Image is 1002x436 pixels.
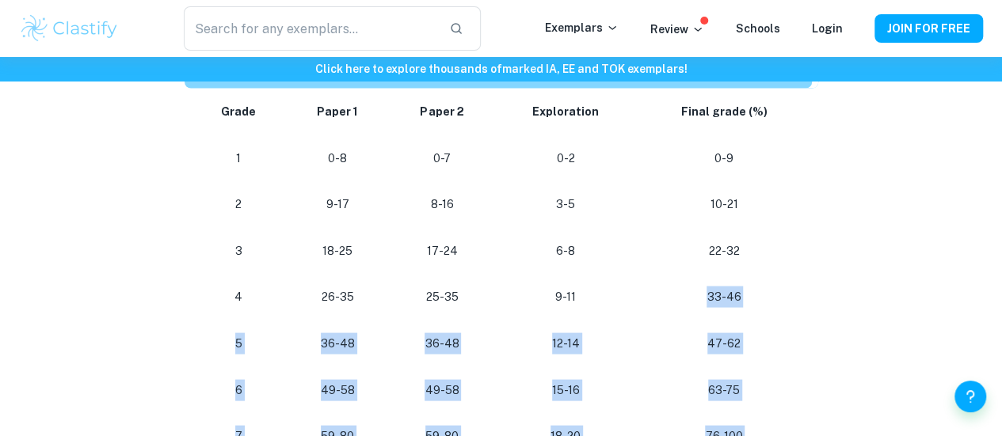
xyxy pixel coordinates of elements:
p: 12-14 [508,332,623,354]
button: JOIN FOR FREE [874,14,983,43]
button: Help and Feedback [954,381,986,412]
p: 1 [204,147,274,169]
p: 4 [204,286,274,307]
strong: Final grade (%) [680,104,767,117]
a: Schools [736,22,780,35]
p: 0-2 [508,147,623,169]
p: 18-25 [299,240,376,261]
p: Review [650,21,704,38]
p: 5 [204,332,274,354]
input: Search for any exemplars... [184,6,437,51]
a: Login [812,22,843,35]
p: 0-9 [649,147,798,169]
img: Clastify logo [19,13,120,44]
p: 36-48 [402,332,482,354]
p: 2 [204,193,274,214]
strong: Grade [221,104,256,117]
p: 0-7 [402,147,482,169]
p: 49-58 [299,379,376,400]
p: 6-8 [508,240,623,261]
p: 9-11 [508,286,623,307]
p: Exemplars [545,19,619,36]
p: 0-8 [299,147,376,169]
p: 63-75 [649,379,798,400]
strong: Paper 1 [317,104,358,117]
p: 17-24 [402,240,482,261]
p: 8-16 [402,193,482,214]
p: 47-62 [649,332,798,354]
p: 9-17 [299,193,376,214]
p: 3 [204,240,274,261]
strong: Exploration [532,104,599,117]
p: 6 [204,379,274,400]
p: 26-35 [299,286,376,307]
p: 49-58 [402,379,482,400]
h6: Click here to explore thousands of marked IA, EE and TOK exemplars ! [3,60,999,78]
p: 36-48 [299,332,376,354]
p: 3-5 [508,193,623,214]
p: 10-21 [649,193,798,214]
p: 22-32 [649,240,798,261]
p: 15-16 [508,379,623,400]
p: 33-46 [649,286,798,307]
strong: Paper 2 [420,104,463,117]
p: 25-35 [402,286,482,307]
